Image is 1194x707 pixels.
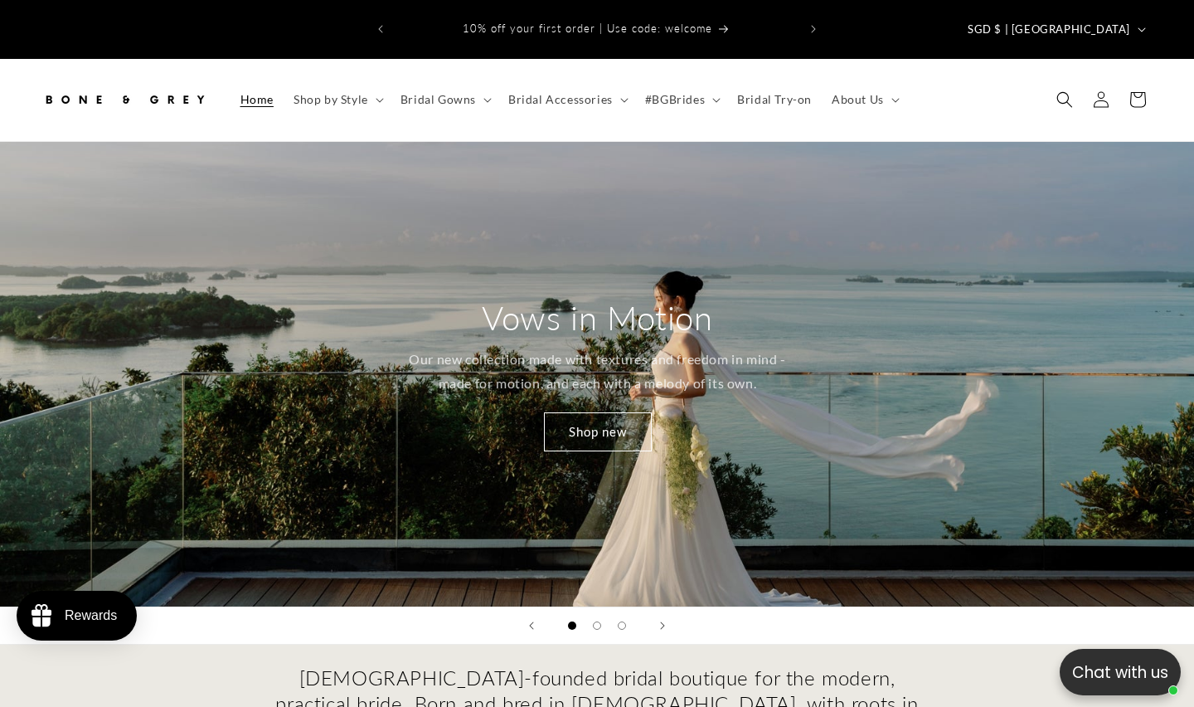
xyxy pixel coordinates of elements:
span: Bridal Accessories [508,92,613,107]
button: Load slide 3 of 3 [609,613,634,638]
button: Previous announcement [362,13,399,45]
span: SGD $ | [GEOGRAPHIC_DATA] [968,22,1130,38]
summary: #BGBrides [635,82,727,117]
span: About Us [832,92,884,107]
summary: Bridal Accessories [498,82,635,117]
a: Home [231,82,284,117]
span: 10% off your first order | Use code: welcome [463,22,712,35]
p: Chat with us [1060,661,1181,685]
summary: Shop by Style [284,82,391,117]
span: Bridal Gowns [400,92,476,107]
h2: Vows in Motion [482,296,712,339]
button: Next announcement [795,13,832,45]
p: Our new collection made with textures and freedom in mind - made for motion, and each with a melo... [400,348,794,396]
span: Shop by Style [294,92,368,107]
button: Load slide 2 of 3 [585,613,609,638]
button: SGD $ | [GEOGRAPHIC_DATA] [958,13,1153,45]
button: Next slide [644,607,681,644]
a: Bone and Grey Bridal [36,76,214,124]
button: Load slide 1 of 3 [560,613,585,638]
button: Previous slide [513,607,550,644]
img: Bone and Grey Bridal [41,81,207,118]
summary: About Us [822,82,906,117]
summary: Search [1046,81,1083,118]
span: Home [240,92,274,107]
span: #BGBrides [645,92,705,107]
span: Bridal Try-on [737,92,812,107]
div: Rewards [65,608,117,623]
a: Shop new [543,412,651,451]
summary: Bridal Gowns [391,82,498,117]
button: Open chatbox [1060,649,1181,695]
a: Bridal Try-on [727,82,822,117]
